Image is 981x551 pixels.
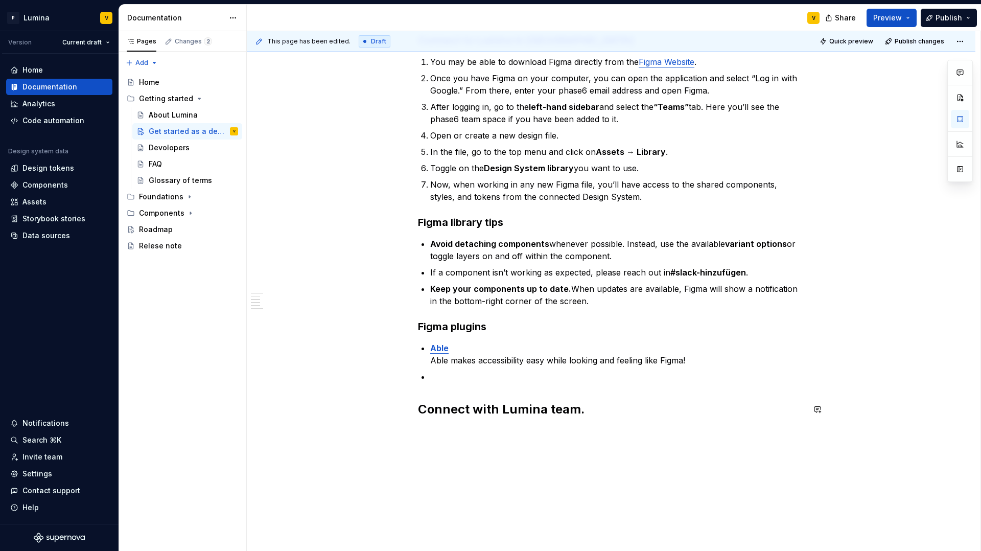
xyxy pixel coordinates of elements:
[430,283,804,307] p: When updates are available, Figma will show a notification in the bottom-right corner of the screen.
[430,72,804,97] p: Once you have Figma on your computer, you can open the application and select “Log in with Google...
[670,267,746,278] strong: #slack-hinzufügen
[812,14,815,22] div: V
[22,82,77,92] div: Documentation
[22,231,70,241] div: Data sources
[123,90,242,107] div: Getting started
[123,74,242,90] a: Home
[2,7,116,29] button: PLuminaV
[6,79,112,95] a: Documentation
[22,418,69,428] div: Notifications
[6,483,112,499] button: Contact support
[149,110,198,120] div: About Lumina
[22,65,43,75] div: Home
[267,37,351,45] span: This page has been edited.
[105,14,108,22] div: V
[6,112,112,129] a: Code automation
[484,163,574,173] strong: Design System library
[820,9,862,27] button: Share
[123,74,242,254] div: Page tree
[6,415,112,431] button: Notifications
[430,56,804,68] p: You may be able to download Figma directly from the .
[139,241,182,251] div: Relese note
[418,320,486,333] strong: Figma plugins
[127,37,156,45] div: Pages
[418,216,503,228] strong: Figma library tips
[6,211,112,227] a: Storybook stories
[175,37,212,45] div: Changes
[835,13,856,23] span: Share
[430,238,804,262] p: whenever possible. Instead, use the available or toggle layers on and off within the component.
[6,177,112,193] a: Components
[6,160,112,176] a: Design tokens
[233,126,236,136] div: V
[139,208,184,218] div: Components
[639,57,694,67] a: Figma Website
[430,146,804,158] p: In the file, go to the top menu and click on .
[62,38,102,47] span: Current draft
[816,34,878,49] button: Quick preview
[430,284,571,294] strong: Keep your components up to date.
[895,37,944,45] span: Publish changes
[6,62,112,78] a: Home
[6,227,112,244] a: Data sources
[430,239,549,249] strong: Avoid detaching components
[22,116,84,126] div: Code automation
[829,37,873,45] span: Quick preview
[371,37,386,45] span: Draft
[6,499,112,516] button: Help
[596,147,666,157] strong: Assets → Library
[132,107,242,123] a: About Lumina
[22,435,61,445] div: Search ⌘K
[24,13,50,23] div: Lumina
[867,9,917,27] button: Preview
[725,239,787,249] strong: variant options
[22,502,39,513] div: Help
[22,180,68,190] div: Components
[123,189,242,205] div: Foundations
[8,147,68,155] div: Design system data
[123,56,161,70] button: Add
[430,162,804,174] p: Toggle on the you want to use.
[430,101,804,125] p: After logging in, go to the and select the tab. Here you’ll see the phase6 team space if you have...
[139,192,183,202] div: Foundations
[132,123,242,140] a: Get started as a designerV
[653,102,689,112] strong: “Teams”
[418,402,585,417] strong: Connect with Lumina team.
[123,205,242,221] div: Components
[22,486,80,496] div: Contact support
[135,59,148,67] span: Add
[139,224,173,235] div: Roadmap
[882,34,949,49] button: Publish changes
[7,12,19,24] div: P
[921,9,977,27] button: Publish
[430,342,804,366] p: Able makes accessibility easy while looking and feeling like Figma!
[22,452,62,462] div: Invite team
[132,172,242,189] a: Glossary of terms
[6,194,112,210] a: Assets
[204,37,212,45] span: 2
[430,129,804,142] p: Open or create a new design file.
[149,126,228,136] div: Get started as a designer
[34,533,85,543] svg: Supernova Logo
[430,266,804,279] p: If a component isn’t working as expected, please reach out in .
[22,99,55,109] div: Analytics
[6,96,112,112] a: Analytics
[430,343,449,353] a: Able
[6,449,112,465] a: Invite team
[430,178,804,203] p: Now, when working in any new Figma file, you’ll have access to the shared components, styles, and...
[873,13,902,23] span: Preview
[132,140,242,156] a: Devolopers
[58,35,114,50] button: Current draft
[8,38,32,47] div: Version
[529,102,599,112] strong: left-hand sidebar
[149,175,212,186] div: Glossary of terms
[22,214,85,224] div: Storybook stories
[936,13,962,23] span: Publish
[6,466,112,482] a: Settings
[22,197,46,207] div: Assets
[149,159,162,169] div: FAQ
[6,432,112,448] button: Search ⌘K
[123,221,242,238] a: Roadmap
[139,94,193,104] div: Getting started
